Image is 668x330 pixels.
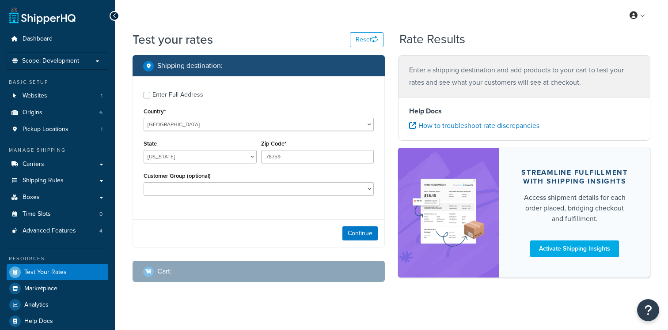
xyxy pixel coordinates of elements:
[409,120,539,131] a: How to troubleshoot rate discrepancies
[7,146,108,154] div: Manage Shipping
[530,240,619,257] a: Activate Shipping Insights
[350,32,383,47] button: Reset
[7,264,108,280] a: Test Your Rates
[7,189,108,206] a: Boxes
[24,318,53,325] span: Help Docs
[144,92,150,98] input: Enter Full Address
[409,64,639,89] p: Enter a shipping destination and add products to your cart to test your rates and see what your c...
[23,92,47,100] span: Websites
[399,33,465,46] h2: Rate Results
[7,88,108,104] li: Websites
[7,223,108,239] li: Advanced Features
[144,140,157,147] label: State
[7,105,108,121] li: Origins
[99,109,102,116] span: 6
[24,285,57,292] span: Marketplace
[99,210,102,218] span: 0
[411,161,486,264] img: feature-image-si-e24932ea9b9fcd0ff835db86be1ff8d589347e8876e1638d903ea230a36726be.png
[7,156,108,172] a: Carriers
[23,177,64,184] span: Shipping Rules
[133,31,213,48] h1: Test your rates
[7,31,108,47] a: Dashboard
[101,126,102,133] span: 1
[23,161,44,168] span: Carriers
[23,227,76,235] span: Advanced Features
[24,269,67,276] span: Test Your Rates
[7,206,108,222] a: Time Slots0
[7,223,108,239] a: Advanced Features4
[7,105,108,121] a: Origins6
[144,172,211,179] label: Customer Group (optional)
[7,88,108,104] a: Websites1
[7,297,108,313] a: Analytics
[261,140,286,147] label: Zip Code*
[637,299,659,321] button: Open Resource Center
[7,206,108,222] li: Time Slots
[99,227,102,235] span: 4
[520,192,629,224] div: Access shipment details for each order placed, bridging checkout and fulfillment.
[101,92,102,100] span: 1
[7,121,108,138] a: Pickup Locations1
[520,168,629,186] div: Streamline Fulfillment with Shipping Insights
[24,301,49,309] span: Analytics
[144,108,166,115] label: Country*
[23,109,42,116] span: Origins
[157,62,223,70] h2: Shipping destination :
[23,210,51,218] span: Time Slots
[152,89,203,101] div: Enter Full Address
[7,172,108,189] a: Shipping Rules
[23,194,40,201] span: Boxes
[409,106,639,116] h4: Help Docs
[7,121,108,138] li: Pickup Locations
[157,267,172,275] h2: Cart :
[7,281,108,296] a: Marketplace
[342,226,378,240] button: Continue
[23,126,68,133] span: Pickup Locations
[22,57,79,65] span: Scope: Development
[7,255,108,262] div: Resources
[7,313,108,329] a: Help Docs
[7,79,108,86] div: Basic Setup
[23,35,53,43] span: Dashboard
